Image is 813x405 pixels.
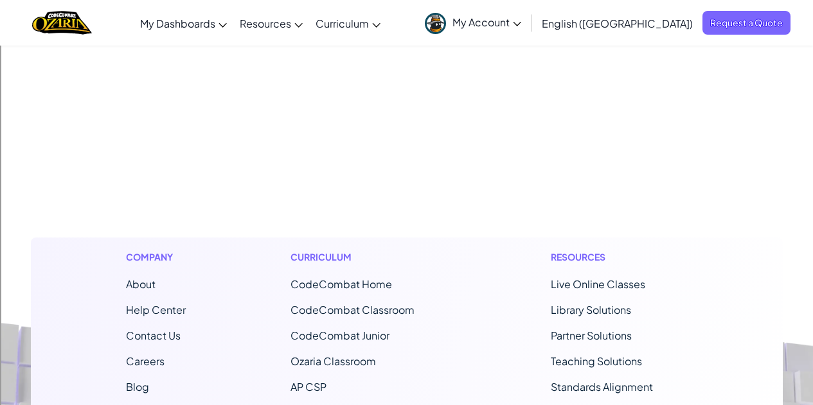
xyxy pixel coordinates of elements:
[32,10,92,36] img: Home
[535,6,699,40] a: English ([GEOGRAPHIC_DATA])
[452,15,521,29] span: My Account
[316,17,369,30] span: Curriculum
[309,6,387,40] a: Curriculum
[425,13,446,34] img: avatar
[542,17,693,30] span: English ([GEOGRAPHIC_DATA])
[134,6,233,40] a: My Dashboards
[233,6,309,40] a: Resources
[140,17,215,30] span: My Dashboards
[418,3,528,43] a: My Account
[240,17,291,30] span: Resources
[702,11,791,35] a: Request a Quote
[32,10,92,36] a: Ozaria by CodeCombat logo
